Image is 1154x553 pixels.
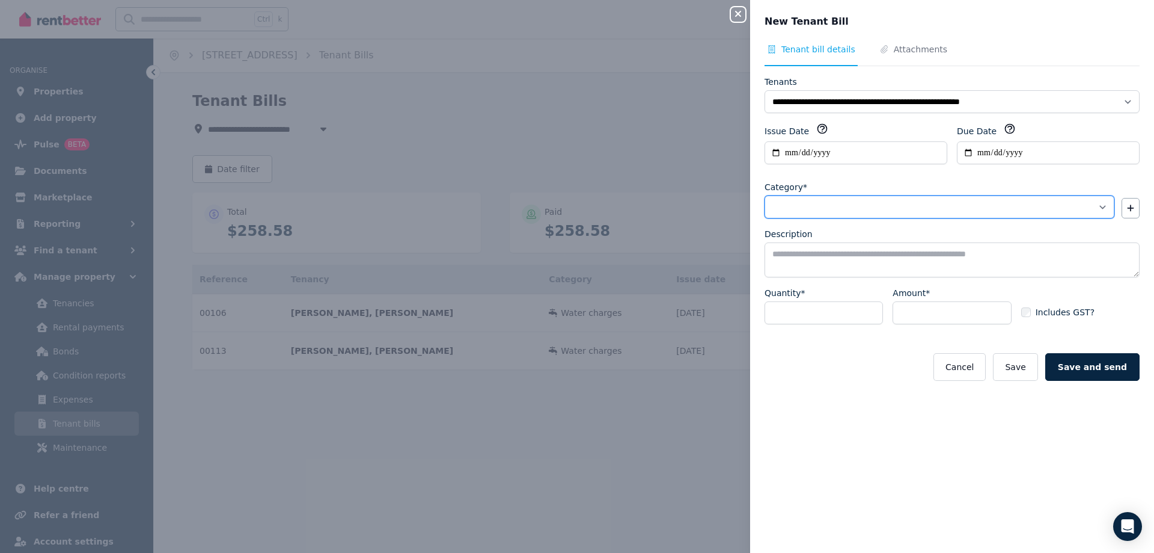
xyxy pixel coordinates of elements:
[1036,306,1094,318] span: Includes GST?
[894,43,947,55] span: Attachments
[1045,353,1140,381] button: Save and send
[893,287,930,299] label: Amount*
[765,76,797,88] label: Tenants
[993,353,1037,381] button: Save
[765,14,849,29] span: New Tenant Bill
[765,125,809,137] label: Issue Date
[933,353,986,381] button: Cancel
[781,43,855,55] span: Tenant bill details
[1021,307,1031,317] input: Includes GST?
[765,228,813,240] label: Description
[957,125,997,137] label: Due Date
[765,287,805,299] label: Quantity*
[1113,512,1142,541] div: Open Intercom Messenger
[765,181,807,193] label: Category*
[765,43,1140,66] nav: Tabs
